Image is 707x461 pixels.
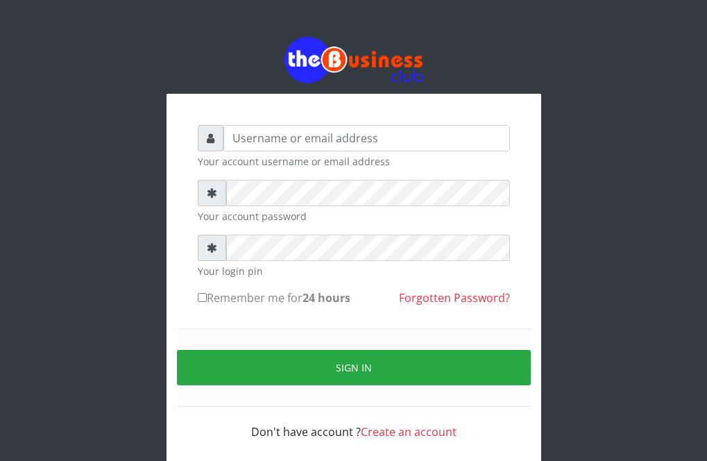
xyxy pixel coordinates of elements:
label: Remember me for [198,290,350,306]
a: Create an account [361,424,457,439]
small: Your account password [198,209,510,224]
a: Forgotten Password? [399,290,510,305]
input: Remember me for24 hours [198,293,207,302]
div: Don't have account ? [198,407,510,440]
button: Sign in [177,350,531,385]
input: Username or email address [223,125,510,151]
small: Your account username or email address [198,154,510,169]
b: 24 hours [303,290,350,305]
small: Your login pin [198,264,510,278]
